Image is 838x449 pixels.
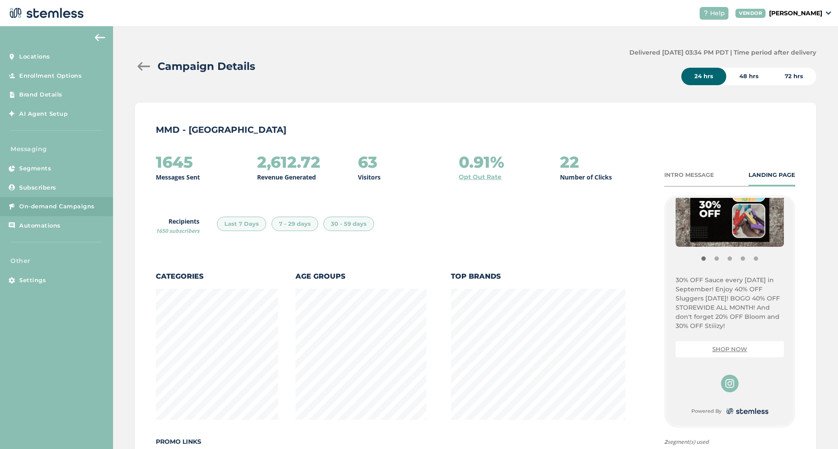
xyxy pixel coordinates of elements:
[749,252,762,265] button: Item 4
[749,171,795,180] div: LANDING PAGE
[271,217,318,231] div: 7 - 29 days
[664,171,714,180] div: INTRO MESSAGE
[736,252,749,265] button: Item 3
[158,59,255,74] h2: Campaign Details
[217,217,266,231] div: Last 7 Days
[19,183,56,192] span: Subscribers
[358,173,381,182] p: Visitors
[19,52,50,61] span: Locations
[703,10,708,16] img: icon-help-white-03924b79.svg
[156,227,199,235] span: 1650 subscribers
[19,221,61,230] span: Automations
[19,72,82,80] span: Enrollment Options
[664,438,667,446] strong: 2
[735,9,766,18] div: VENDOR
[769,9,822,18] p: [PERSON_NAME]
[723,252,736,265] button: Item 2
[156,153,193,171] h2: 1645
[560,173,612,182] p: Number of Clicks
[156,271,278,282] label: Categories
[451,271,625,282] label: Top Brands
[7,4,84,22] img: logo-dark-0685b13c.svg
[156,124,795,136] p: MMD - [GEOGRAPHIC_DATA]
[794,407,838,449] iframe: Chat Widget
[19,164,51,173] span: Segments
[726,68,772,85] div: 48 hrs
[323,217,374,231] div: 30 - 59 days
[358,153,378,171] h2: 63
[19,276,46,285] span: Settings
[710,252,723,265] button: Item 1
[19,110,68,118] span: AI Agent Setup
[156,173,200,182] p: Messages Sent
[712,345,747,352] a: SHOP NOW
[697,252,710,265] button: Item 0
[725,406,769,416] img: logo-dark-0685b13c.svg
[681,68,726,85] div: 24 hrs
[676,276,784,331] p: 30% OFF Sauce every [DATE] in September! Enjoy 40% OFF Sluggers [DATE]! BOGO 40% OFF STOREWIDE AL...
[664,438,795,446] span: segment(s) used
[826,11,831,15] img: icon_down-arrow-small-66adaf34.svg
[257,173,316,182] p: Revenue Generated
[95,34,105,41] img: icon-arrow-back-accent-c549486e.svg
[257,153,320,171] h2: 2,612.72
[156,437,647,446] label: Promo Links
[295,271,426,282] label: Age Groups
[19,90,62,99] span: Brand Details
[156,217,199,235] label: Recipients
[629,48,816,57] label: Delivered [DATE] 03:34 PM PDT | Time period after delivery
[710,9,725,18] span: Help
[772,68,816,85] div: 72 hrs
[560,153,579,171] h2: 22
[459,173,501,182] a: Opt Out Rate
[19,202,95,211] span: On-demand Campaigns
[691,408,721,415] small: Powered By
[459,153,504,171] h2: 0.91%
